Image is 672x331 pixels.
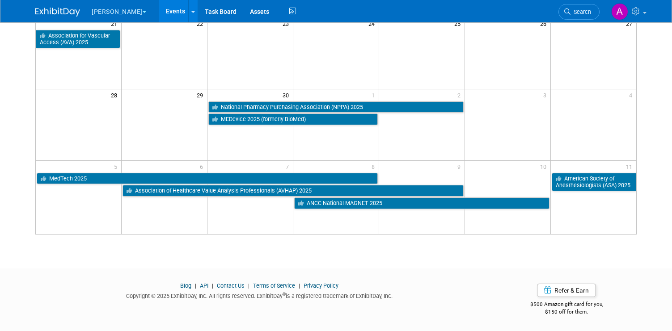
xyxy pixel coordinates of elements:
[37,173,378,184] a: MedTech 2025
[110,18,121,29] span: 21
[456,89,465,101] span: 2
[368,18,379,29] span: 24
[294,197,549,209] a: ANCC National MAGNET 2025
[539,161,550,172] span: 10
[200,282,208,289] a: API
[542,89,550,101] span: 3
[193,282,199,289] span: |
[453,18,465,29] span: 25
[196,89,207,101] span: 29
[537,284,596,297] a: Refer & Earn
[558,4,600,20] a: Search
[36,30,120,48] a: Association for Vascular Access (AVA) 2025
[552,173,636,191] a: American Society of Anesthesiologists (ASA) 2025
[371,161,379,172] span: 8
[285,161,293,172] span: 7
[110,89,121,101] span: 28
[496,308,637,316] div: $150 off for them.
[282,18,293,29] span: 23
[123,185,463,197] a: Association of Healthcare Value Analysis Professionals (AVHAP) 2025
[282,89,293,101] span: 30
[296,282,302,289] span: |
[113,161,121,172] span: 5
[246,282,252,289] span: |
[456,161,465,172] span: 9
[35,290,483,300] div: Copyright © 2025 ExhibitDay, Inc. All rights reserved. ExhibitDay is a registered trademark of Ex...
[210,282,216,289] span: |
[196,18,207,29] span: 22
[628,89,636,101] span: 4
[611,3,628,20] img: Aaron Evans
[304,282,338,289] a: Privacy Policy
[571,8,591,15] span: Search
[283,292,286,297] sup: ®
[371,89,379,101] span: 1
[208,113,378,125] a: MEDevice 2025 (formerly BioMed)
[539,18,550,29] span: 26
[625,161,636,172] span: 11
[625,18,636,29] span: 27
[217,282,245,289] a: Contact Us
[180,282,191,289] a: Blog
[199,161,207,172] span: 6
[496,295,637,315] div: $500 Amazon gift card for you,
[253,282,295,289] a: Terms of Service
[208,101,464,113] a: National Pharmacy Purchasing Association (NPPA) 2025
[35,8,80,17] img: ExhibitDay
